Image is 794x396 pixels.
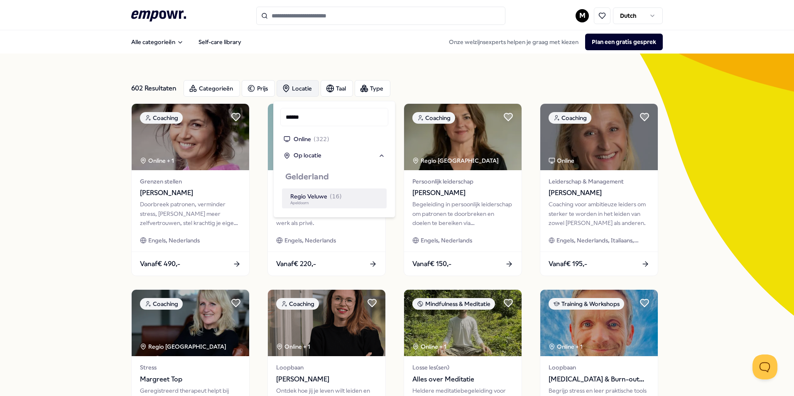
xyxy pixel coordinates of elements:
[314,134,329,144] span: ( 322 )
[140,112,183,124] div: Coaching
[549,363,649,372] span: Loopbaan
[585,34,663,50] button: Plan een gratis gesprek
[192,34,248,50] a: Self-care library
[140,298,183,310] div: Coaching
[549,177,649,186] span: Leiderschap & Management
[540,103,658,276] a: package imageCoachingOnlineLeiderschap & Management[PERSON_NAME]Coaching voor ambitieuze leiders ...
[284,236,336,245] span: Engels, Nederlands
[412,363,513,372] span: Losse les(sen)
[556,236,649,245] span: Engels, Nederlands, Italiaans, Zweeds
[140,177,241,186] span: Grenzen stellen
[412,298,495,310] div: Mindfulness & Meditatie
[294,151,321,160] span: Op locatie
[442,34,663,50] div: Onze welzijnsexperts helpen je graag met kiezen
[355,80,390,97] button: Type
[140,259,180,269] span: Vanaf € 490,-
[267,103,386,276] a: package imageCoachingRegio Gooi en Vechtstreek Burn-out[PERSON_NAME][GEOGRAPHIC_DATA]Coaching hel...
[549,374,649,385] span: [MEDICAL_DATA] & Burn-out Preventie
[276,374,377,385] span: [PERSON_NAME]
[404,104,522,170] img: package image
[549,112,591,124] div: Coaching
[131,103,250,276] a: package imageCoachingOnline + 1Grenzen stellen[PERSON_NAME]Doorbreek patronen, verminder stress, ...
[412,177,513,186] span: Persoonlijk leiderschap
[412,188,513,198] span: [PERSON_NAME]
[404,290,522,356] img: package image
[268,290,385,356] img: package image
[276,363,377,372] span: Loopbaan
[294,134,311,144] span: Online
[290,192,342,201] div: Regio Veluwe
[549,342,583,351] div: Online + 1
[242,80,275,97] button: Prijs
[256,7,505,25] input: Search for products, categories or subcategories
[549,156,574,165] div: Online
[321,80,353,97] button: Taal
[549,298,624,310] div: Training & Workshops
[540,290,658,356] img: package image
[140,156,174,165] div: Online + 1
[412,112,455,124] div: Coaching
[412,259,451,269] span: Vanaf € 150,-
[132,104,249,170] img: package image
[330,192,342,201] span: ( 16 )
[132,290,249,356] img: package image
[752,354,777,379] iframe: Help Scout Beacon - Open
[549,188,649,198] span: [PERSON_NAME]
[140,363,241,372] span: Stress
[412,200,513,227] div: Begeleiding in persoonlijk leiderschap om patronen te doorbreken en doelen te bereiken via bewust...
[277,80,319,97] button: Locatie
[540,104,658,170] img: package image
[421,236,472,245] span: Engels, Nederlands
[412,342,446,351] div: Online + 1
[125,34,190,50] button: Alle categorieën
[549,259,587,269] span: Vanaf € 195,-
[131,80,177,97] div: 602 Resultaten
[576,9,589,22] button: M
[140,200,241,227] div: Doorbreek patronen, verminder stress, [PERSON_NAME] meer zelfvertrouwen, stel krachtig je eigen g...
[140,374,241,385] span: Margreet Top
[140,342,228,351] div: Regio [GEOGRAPHIC_DATA]
[184,80,240,97] button: Categorieën
[276,342,310,351] div: Online + 1
[268,104,385,170] img: package image
[412,374,513,385] span: Alles over Meditatie
[404,103,522,276] a: package imageCoachingRegio [GEOGRAPHIC_DATA] Persoonlijk leiderschap[PERSON_NAME]Begeleiding in p...
[140,188,241,198] span: [PERSON_NAME]
[280,164,388,210] div: Suggestions
[412,156,500,165] div: Regio [GEOGRAPHIC_DATA]
[276,298,319,310] div: Coaching
[148,236,200,245] span: Engels, Nederlands
[125,34,248,50] nav: Main
[276,259,316,269] span: Vanaf € 220,-
[290,201,309,205] span: Apeldoorn
[549,200,649,227] div: Coaching voor ambitieuze leiders om sterker te worden in het leiden van zowel [PERSON_NAME] als a...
